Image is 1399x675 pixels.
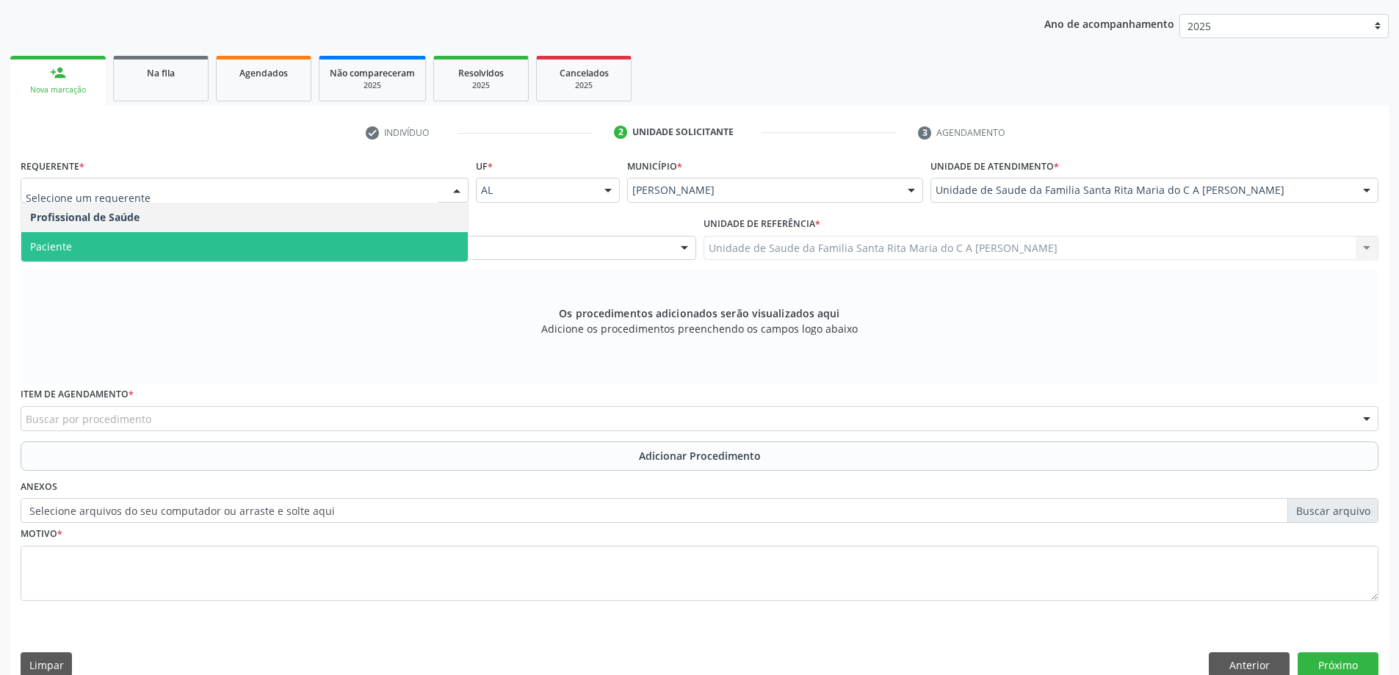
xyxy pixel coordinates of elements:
button: Adicionar Procedimento [21,441,1378,471]
div: person_add [50,65,66,81]
div: Nova marcação [21,84,95,95]
div: 2025 [547,80,621,91]
span: Não compareceram [330,67,415,79]
label: Anexos [21,476,57,499]
span: Agendados [239,67,288,79]
label: Unidade de referência [704,213,820,236]
span: Resolvidos [458,67,504,79]
span: Paciente [30,239,72,253]
div: 2 [614,126,627,139]
span: Adicionar Procedimento [639,448,761,463]
label: Município [627,155,682,178]
label: Item de agendamento [21,383,134,406]
span: [PERSON_NAME] [632,183,893,198]
label: Requerente [21,155,84,178]
span: Os procedimentos adicionados serão visualizados aqui [559,306,839,321]
span: Unidade de Saude da Familia Santa Rita Maria do C A [PERSON_NAME] [936,183,1348,198]
p: Ano de acompanhamento [1044,14,1174,32]
span: Na fila [147,67,175,79]
label: UF [476,155,493,178]
span: AL [481,183,590,198]
span: Adicione os procedimentos preenchendo os campos logo abaixo [541,321,858,336]
label: Motivo [21,523,62,546]
span: Cancelados [560,67,609,79]
div: 2025 [330,80,415,91]
label: Unidade de atendimento [930,155,1059,178]
div: Unidade solicitante [632,126,734,139]
span: Buscar por procedimento [26,411,151,427]
span: Profissional de Saúde [30,210,140,224]
input: Selecione um requerente [26,183,438,212]
div: 2025 [444,80,518,91]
